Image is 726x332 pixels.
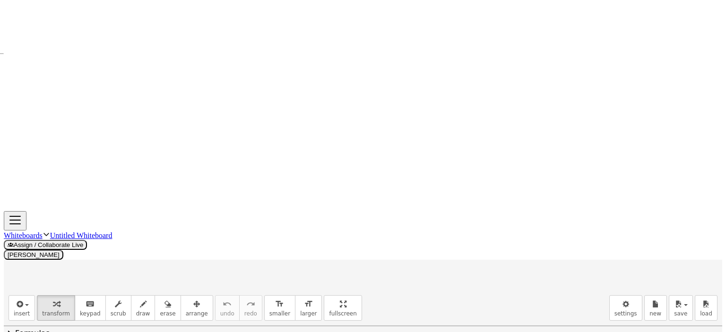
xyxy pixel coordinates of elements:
[223,298,232,310] i: undo
[111,310,126,317] span: scrub
[4,250,63,260] button: [PERSON_NAME]
[246,298,255,310] i: redo
[4,231,43,239] a: Whiteboards
[4,240,87,250] button: Assign / Collaborate Live
[700,310,712,317] span: load
[75,295,106,321] button: keyboardkeypad
[609,295,642,321] button: settings
[275,298,284,310] i: format_size
[42,310,70,317] span: transform
[131,295,156,321] button: draw
[669,295,693,321] button: save
[264,295,295,321] button: format_sizesmaller
[674,310,687,317] span: save
[649,310,661,317] span: new
[244,310,257,317] span: redo
[269,310,290,317] span: smaller
[239,295,262,321] button: redoredo
[105,295,131,321] button: scrub
[220,310,234,317] span: undo
[155,295,181,321] button: erase
[37,295,75,321] button: transform
[614,310,637,317] span: settings
[8,241,83,248] span: Assign / Collaborate Live
[9,295,35,321] button: insert
[304,298,313,310] i: format_size
[136,310,150,317] span: draw
[215,295,240,321] button: undoundo
[181,295,213,321] button: arrange
[14,310,30,317] span: insert
[295,295,322,321] button: format_sizelarger
[300,310,317,317] span: larger
[186,310,208,317] span: arrange
[644,295,667,321] button: new
[695,295,717,321] button: load
[50,231,112,239] a: Untitled Whiteboard
[8,251,60,258] span: [PERSON_NAME]
[329,310,356,317] span: fullscreen
[324,295,362,321] button: fullscreen
[80,310,101,317] span: keypad
[4,211,26,230] button: Toggle navigation
[160,310,175,317] span: erase
[86,298,95,310] i: keyboard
